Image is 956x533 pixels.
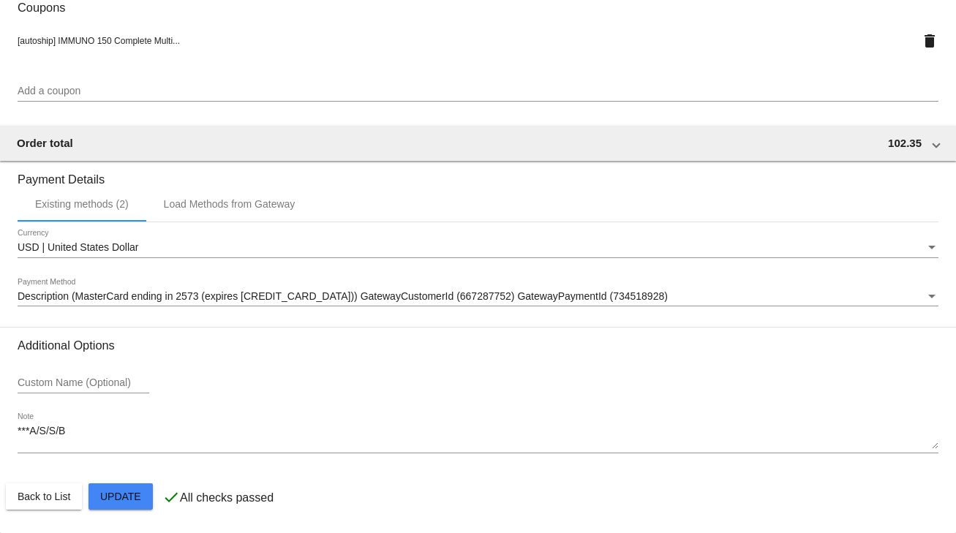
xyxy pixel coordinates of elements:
[18,491,70,502] span: Back to List
[164,198,296,210] div: Load Methods from Gateway
[18,377,149,389] input: Custom Name (Optional)
[17,137,73,149] span: Order total
[18,241,138,253] span: USD | United States Dollar
[6,483,82,510] button: Back to List
[18,291,938,303] mat-select: Payment Method
[18,242,938,254] mat-select: Currency
[89,483,153,510] button: Update
[921,32,938,50] mat-icon: delete
[100,491,141,502] span: Update
[18,86,938,97] input: Add a coupon
[18,36,180,46] span: [autoship] IMMUNO 150 Complete Multi...
[888,137,922,149] span: 102.35
[180,491,274,504] p: All checks passed
[18,290,668,302] span: Description (MasterCard ending in 2573 (expires [CREDIT_CARD_DATA])) GatewayCustomerId (667287752...
[162,488,180,506] mat-icon: check
[35,198,129,210] div: Existing methods (2)
[18,162,938,186] h3: Payment Details
[18,339,938,352] h3: Additional Options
